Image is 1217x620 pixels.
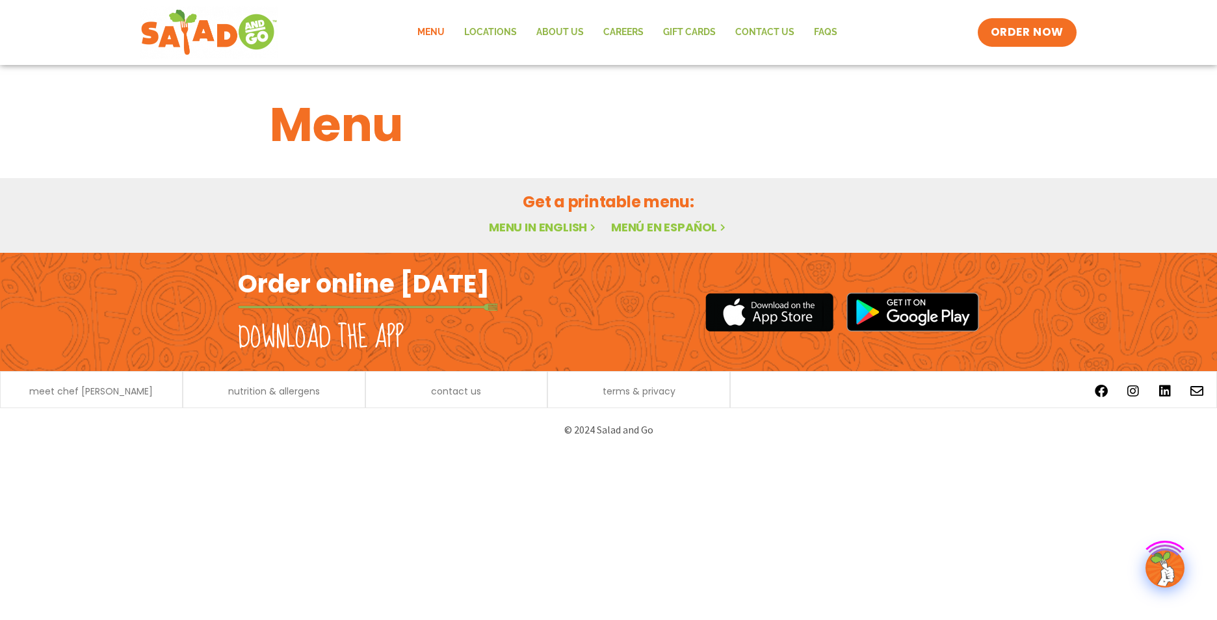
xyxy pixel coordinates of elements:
a: Careers [594,18,653,47]
a: GIFT CARDS [653,18,726,47]
span: ORDER NOW [991,25,1064,40]
a: Locations [454,18,527,47]
a: nutrition & allergens [228,387,320,396]
h2: Order online [DATE] [238,268,490,300]
a: meet chef [PERSON_NAME] [29,387,153,396]
a: Menú en español [611,219,728,235]
img: appstore [705,291,833,333]
p: © 2024 Salad and Go [244,421,973,439]
img: google_play [846,292,979,331]
a: contact us [431,387,481,396]
a: FAQs [804,18,847,47]
a: Contact Us [726,18,804,47]
a: Menu [408,18,454,47]
h2: Download the app [238,320,404,356]
a: ORDER NOW [978,18,1077,47]
img: new-SAG-logo-768×292 [140,6,278,58]
a: terms & privacy [603,387,675,396]
a: Menu in English [489,219,598,235]
img: fork [238,304,498,311]
a: About Us [527,18,594,47]
h2: Get a printable menu: [270,190,947,213]
h1: Menu [270,90,947,160]
nav: Menu [408,18,847,47]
